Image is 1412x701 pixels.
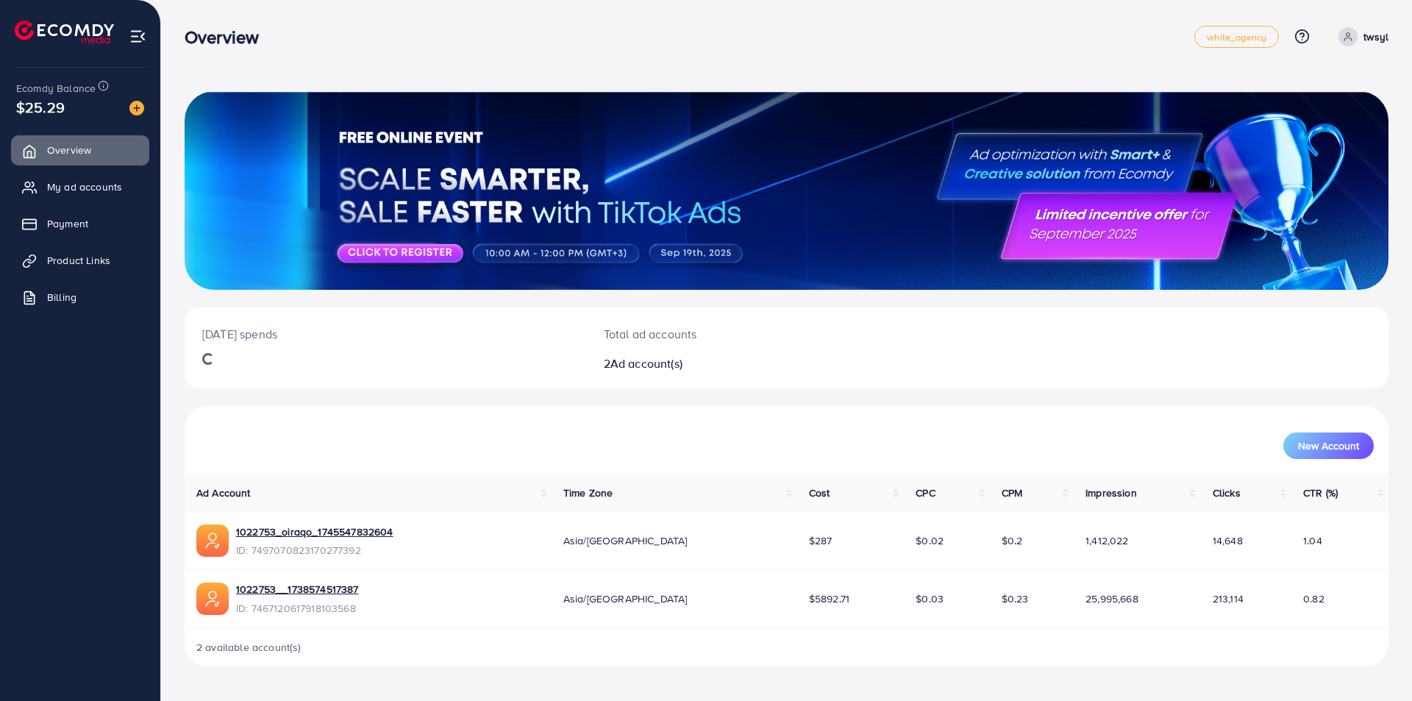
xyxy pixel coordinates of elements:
a: twsyl [1333,27,1388,46]
span: 213,114 [1213,591,1244,606]
img: logo [15,21,114,43]
span: My ad accounts [47,179,122,194]
span: Ad account(s) [610,355,682,371]
img: ic-ads-acc.e4c84228.svg [196,524,229,557]
img: menu [129,28,146,45]
p: [DATE] spends [202,325,568,343]
img: image [129,101,144,115]
p: Total ad accounts [604,325,869,343]
a: 1022753__1738574517387 [236,582,359,597]
a: white_agency [1194,26,1279,48]
h2: 2 [604,357,869,371]
img: ic-ads-acc.e4c84228.svg [196,583,229,615]
span: Clicks [1213,485,1241,500]
span: 1,412,022 [1085,533,1128,548]
p: twsyl [1363,28,1388,46]
span: $25.29 [16,96,65,118]
span: Billing [47,290,76,305]
span: ID: 7497070823170277392 [236,543,393,558]
a: Billing [11,282,149,312]
span: Asia/[GEOGRAPHIC_DATA] [563,533,688,548]
span: Asia/[GEOGRAPHIC_DATA] [563,591,688,606]
span: CTR (%) [1303,485,1338,500]
span: $0.02 [916,533,944,548]
span: Product Links [47,253,110,268]
span: $5892.71 [809,591,849,606]
span: $0.23 [1002,591,1029,606]
span: Ad Account [196,485,251,500]
span: Ecomdy Balance [16,81,96,96]
button: New Account [1283,433,1374,459]
span: CPM [1002,485,1022,500]
a: My ad accounts [11,172,149,202]
span: Overview [47,143,91,157]
span: New Account [1298,441,1359,451]
a: 1022753_oiraqo_1745547832604 [236,524,393,539]
h3: Overview [185,26,271,48]
span: 2 available account(s) [196,640,302,655]
span: 1.04 [1303,533,1322,548]
span: 0.82 [1303,591,1324,606]
span: white_agency [1207,32,1266,42]
span: Impression [1085,485,1137,500]
span: 14,648 [1213,533,1243,548]
span: $287 [809,533,832,548]
span: $0.03 [916,591,944,606]
span: ID: 7467120617918103568 [236,601,359,616]
a: Product Links [11,246,149,275]
span: 25,995,668 [1085,591,1138,606]
span: Cost [809,485,830,500]
span: Time Zone [563,485,613,500]
span: $0.2 [1002,533,1023,548]
span: CPC [916,485,935,500]
a: Overview [11,135,149,165]
span: Payment [47,216,88,231]
a: Payment [11,209,149,238]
